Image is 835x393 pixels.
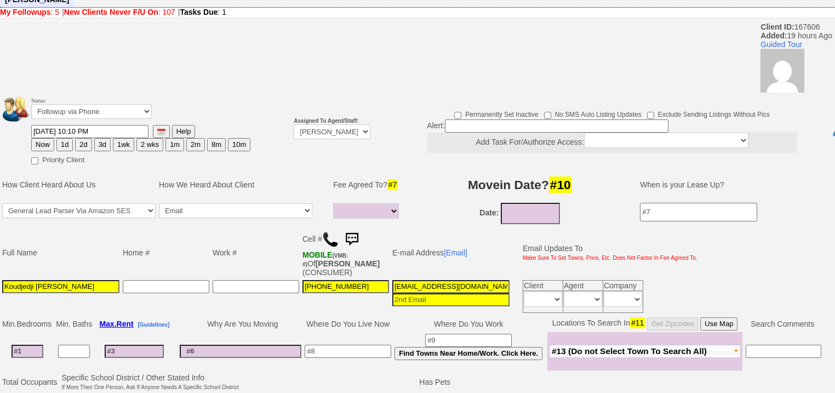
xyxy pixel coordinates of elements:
img: people.png [3,97,36,122]
b: Assigned To Agent/Staff: [294,118,358,124]
button: 3d [94,138,111,151]
b: Tasks Due [180,8,218,16]
td: Email Updates To [514,227,699,278]
button: 1m [165,138,184,151]
input: #9 [425,334,512,347]
img: sms.png [341,229,363,250]
input: 1st Email - Question #0 [392,280,510,293]
td: How Client Heard About Us [1,168,157,201]
label: No SMS Auto Listing Updates [544,107,642,119]
a: [Email] [444,248,467,257]
h3: Movein Date? [412,175,627,195]
img: call.png [322,231,339,248]
span: #7 [387,179,398,190]
input: #8 [305,345,391,358]
button: 2 wks [136,138,163,151]
label: Exclude Sending Listings Without Pics [647,107,770,119]
input: #7 [640,203,757,221]
input: #1 [12,345,43,358]
input: No SMS Auto Listing Updates [544,112,551,119]
a: Hide Logs [801,1,833,9]
td: Fee Agreed To? [331,168,404,201]
td: Cell # Of (CONSUMER) [301,227,391,278]
span: #13 (Do not Select Town To Search All) [552,346,707,356]
b: [DATE] [1,1,36,17]
div: Alert: [427,119,797,153]
label: Priority Client [31,152,84,165]
b: Added: [760,31,787,40]
b: Max. [99,320,133,328]
b: [Guidelines] [138,322,169,328]
button: Help [172,125,196,138]
a: New Clients Never F/U On: 107 [64,8,175,16]
span: 167606 19 hours Ago [760,22,835,93]
td: Min. Baths [54,316,94,332]
button: Find Towns Near Home/Work. Click Here. [394,347,542,360]
span: Bedrooms [16,320,52,328]
input: 2nd Email [392,293,510,306]
center: Add Task For/Authorize Access: [427,133,797,153]
button: 8m [207,138,226,151]
font: If More Then One Person, Ask If Anyone Needs A Specific School District [61,384,238,390]
button: 2d [75,138,91,151]
td: Total Occupants [1,372,60,392]
td: Has Pets [417,372,454,392]
font: Status: [31,98,152,116]
button: 1wk [113,138,134,151]
font: 19 hours Ago [1,10,36,16]
td: Agent [563,280,603,291]
td: Where Do You Live Now [303,316,393,332]
a: [Guidelines] [138,320,169,328]
td: Full Name [1,227,121,278]
img: [calendar icon] [157,128,165,136]
button: 1d [56,138,73,151]
span: #11 [630,317,645,328]
b: Client ID: [760,22,794,31]
font: (VMB: #) [302,253,348,267]
td: Min. [1,316,54,332]
button: Use Map [700,317,737,331]
font: MOBILE [302,250,332,259]
td: Search Comments [742,316,823,332]
b: New Clients Never F/U On [64,8,158,16]
span: #10 [549,176,572,193]
b: T-Mobile USA, Inc. [302,250,348,268]
input: #3 [105,345,164,358]
nobr: Locations To Search In [552,318,738,327]
td: Specific School District / Other Stated Info [60,372,240,392]
b: Date: [479,208,499,217]
a: [Reply] [44,96,71,106]
input: Priority Client [31,157,38,164]
input: Exclude Sending Listings Without Pics [647,112,654,119]
input: Permanently Set Inactive [454,112,461,119]
td: Company [603,280,643,291]
span: Rent [117,320,134,328]
td: Where Do You Work [393,316,544,332]
input: #6 [180,345,301,358]
td: Why Are You Moving [178,316,303,332]
font: Make Sure To Set Towns, Price, Etc. Does Not Factor In Fee Agreed To. [523,255,697,261]
td: Work # [211,227,301,278]
td: Client [523,280,563,291]
td: E-mail Address [391,227,511,278]
td: Home # [121,227,211,278]
button: 2m [186,138,205,151]
a: Tasks Due: 1 [180,8,227,16]
img: fcce001179d9a81f1b57bc6c1dcf5b08 [760,49,804,93]
button: 10m [228,138,250,151]
button: Get Zipcodes [647,317,698,331]
td: How We Heard About Client [157,168,325,201]
button: #13 (Do not Select Town To Search All) [549,345,741,358]
button: Now [31,138,54,151]
a: Guided Tour [760,40,802,49]
label: Permanently Set Inactive [454,107,538,119]
b: [PERSON_NAME] [316,259,380,268]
